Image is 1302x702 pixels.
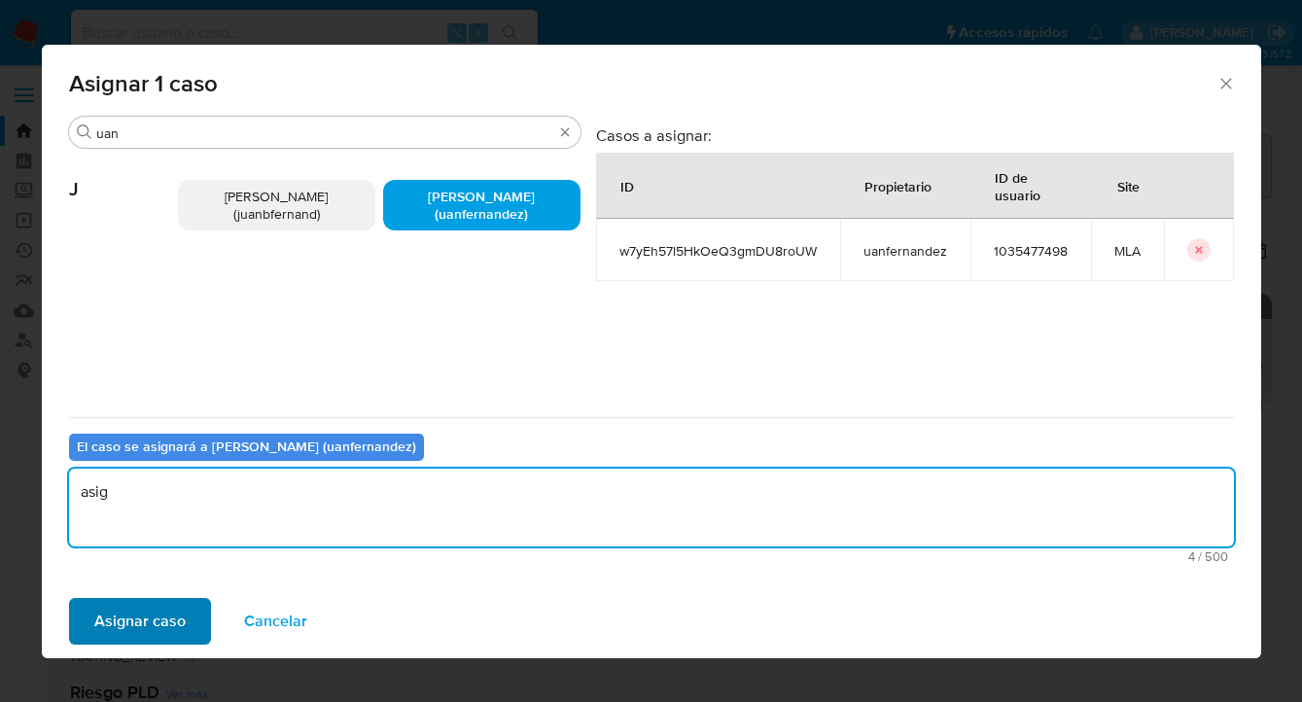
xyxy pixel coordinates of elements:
[96,124,553,142] input: Buscar analista
[383,180,581,230] div: [PERSON_NAME] (uanfernandez)
[1187,238,1211,262] button: icon-button
[77,437,416,456] b: El caso se asignará a [PERSON_NAME] (uanfernandez)
[244,600,307,643] span: Cancelar
[42,45,1261,658] div: assign-modal
[619,242,817,260] span: w7yEh57l5HkOeQ3gmDU8roUW
[597,162,657,209] div: ID
[557,124,573,140] button: Borrar
[219,598,333,645] button: Cancelar
[841,162,955,209] div: Propietario
[69,72,1217,95] span: Asignar 1 caso
[863,242,947,260] span: uanfernandez
[428,187,535,224] span: [PERSON_NAME] (uanfernandez)
[971,154,1090,218] div: ID de usuario
[69,149,178,201] span: J
[596,125,1234,145] h3: Casos a asignar:
[94,600,186,643] span: Asignar caso
[69,469,1234,546] textarea: asig
[1094,162,1163,209] div: Site
[1216,74,1234,91] button: Cerrar ventana
[225,187,328,224] span: [PERSON_NAME] (juanbfernand)
[994,242,1068,260] span: 1035477498
[1114,242,1141,260] span: MLA
[75,550,1228,563] span: Máximo 500 caracteres
[77,124,92,140] button: Buscar
[178,180,375,230] div: [PERSON_NAME] (juanbfernand)
[69,598,211,645] button: Asignar caso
